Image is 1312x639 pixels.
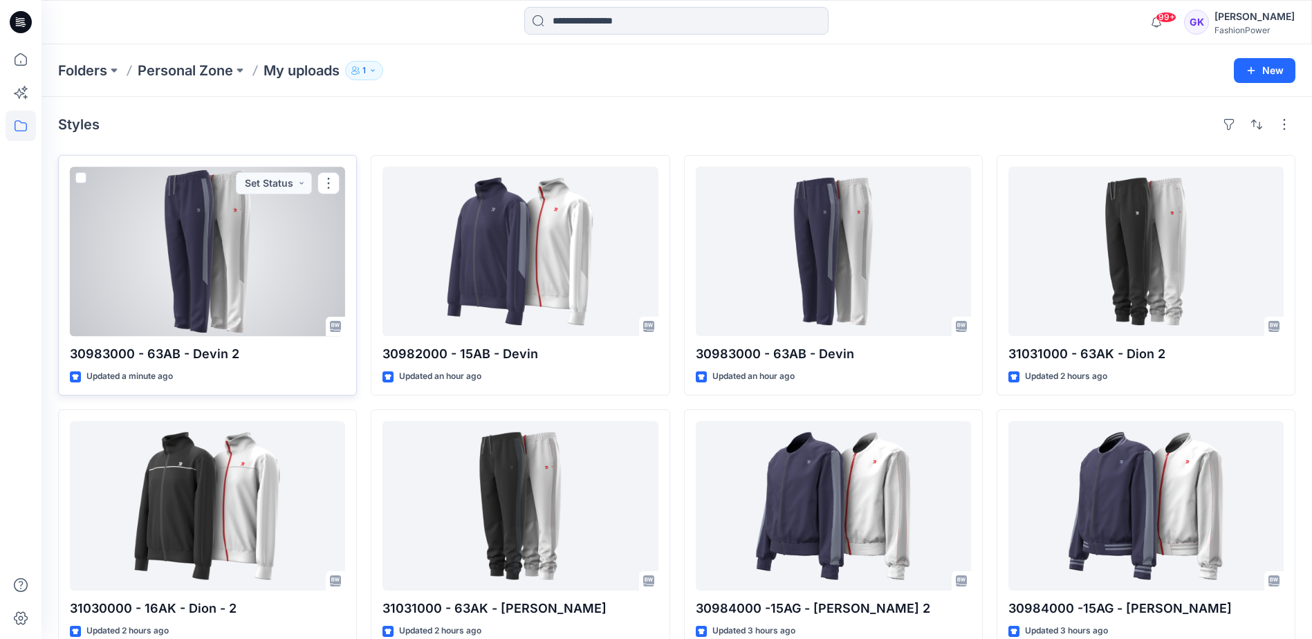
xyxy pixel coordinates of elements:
a: 30983000 - 63AB - Devin 2 [70,167,345,336]
p: Updated 2 hours ago [399,624,481,638]
button: New [1234,58,1295,83]
a: 31030000 - 16AK - Dion - 2 [70,421,345,591]
span: 99+ [1156,12,1176,23]
a: 31031000 - 63AK - Dion 2 [1008,167,1284,336]
p: 31031000 - 63AK - [PERSON_NAME] [382,599,658,618]
a: Folders [58,61,107,80]
p: 31030000 - 16AK - Dion - 2 [70,599,345,618]
a: 30983000 - 63AB - Devin [696,167,971,336]
p: Updated 2 hours ago [1025,369,1107,384]
a: 30984000 -15AG - Dana [1008,421,1284,591]
p: 30983000 - 63AB - Devin [696,344,971,364]
p: 30984000 -15AG - [PERSON_NAME] 2 [696,599,971,618]
p: My uploads [264,61,340,80]
p: 31031000 - 63AK - Dion 2 [1008,344,1284,364]
p: Updated an hour ago [399,369,481,384]
div: FashionPower [1214,25,1295,35]
h4: Styles [58,116,100,133]
p: Updated a minute ago [86,369,173,384]
p: Updated 2 hours ago [86,624,169,638]
p: Updated an hour ago [712,369,795,384]
p: 30984000 -15AG - [PERSON_NAME] [1008,599,1284,618]
p: Updated 3 hours ago [1025,624,1108,638]
a: 31031000 - 63AK - Dion [382,421,658,591]
button: 1 [345,61,383,80]
a: 30984000 -15AG - Dana 2 [696,421,971,591]
p: 30983000 - 63AB - Devin 2 [70,344,345,364]
p: 30982000 - 15AB - Devin [382,344,658,364]
div: GK [1184,10,1209,35]
p: Updated 3 hours ago [712,624,795,638]
a: Personal Zone [138,61,233,80]
p: 1 [362,63,366,78]
div: [PERSON_NAME] [1214,8,1295,25]
a: 30982000 - 15AB - Devin [382,167,658,336]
